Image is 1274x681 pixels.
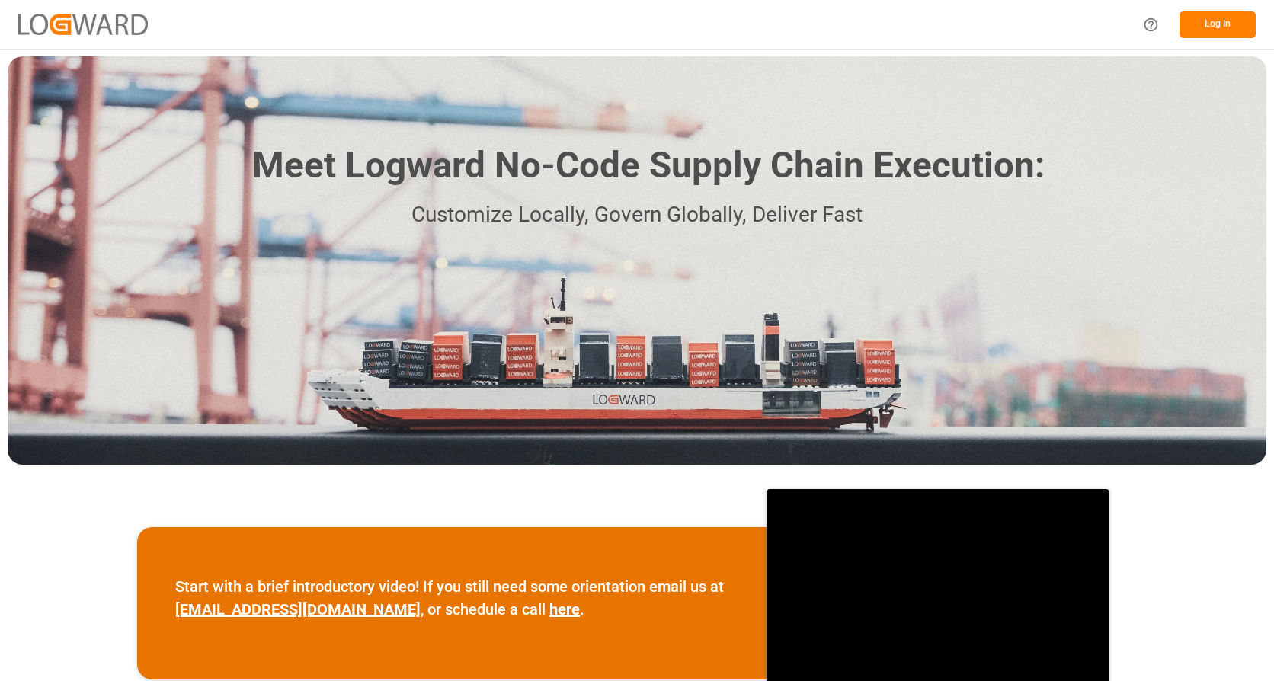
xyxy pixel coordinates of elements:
a: [EMAIL_ADDRESS][DOMAIN_NAME] [175,600,421,619]
h1: Meet Logward No-Code Supply Chain Execution: [252,139,1045,193]
p: Start with a brief introductory video! If you still need some orientation email us at , or schedu... [175,575,728,621]
button: Help Center [1134,8,1168,42]
p: Customize Locally, Govern Globally, Deliver Fast [229,198,1045,232]
a: here [549,600,580,619]
button: Log In [1180,11,1256,38]
img: Logward_new_orange.png [18,14,148,34]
